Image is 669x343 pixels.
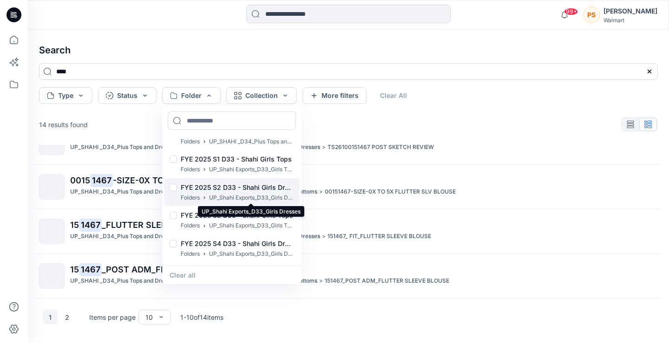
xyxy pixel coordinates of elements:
[70,175,90,185] span: 0015
[209,221,294,231] p: UP_Shahi Exports_D33_Girls Tops
[145,312,153,322] div: 10
[102,220,213,230] span: _FLUTTER SLEEVE BLOUSE
[226,87,297,104] button: Collection
[70,187,176,197] p: UP_SHAHI _D34_Plus Tops and Dresses
[39,120,88,129] p: 14 results found
[70,265,79,274] span: 15
[70,142,176,152] p: UP_SHAHI _D34_Plus Tops and Dresses
[181,238,294,249] p: FYE 2025 S4 D33 - Shahi Girls Dresses
[325,276,449,286] p: 151467_POST ADM_FLUTTER SLEEVE BLOUSE
[33,168,663,205] a: 00151467-SIZE-0X TO 5X FLUTTER SLV BLOUSEUP_SHAHI _D34_Plus Tops and Dresses>UP_FYE 2026 S3 Shahi...
[59,310,74,324] button: 2
[164,150,300,178] div: FYE 2025 S1 D33 - Shahi Girls Tops
[98,87,157,104] button: Status
[209,249,294,259] p: UP_Shahi Exports_D33_Girls Dresses
[164,206,300,234] div: FYE 2025 S2 D33 - Shahi Girls Tops
[319,187,323,197] p: >
[180,312,223,322] p: 1 - 10 of 14 items
[90,174,113,187] mark: 1467
[79,263,102,276] mark: 1467
[32,37,665,63] h4: Search
[603,6,657,17] div: [PERSON_NAME]
[181,137,200,147] p: Folders
[33,213,663,250] a: 151467_FLUTTER SLEEVE BLOUSEUP_SHAHI _D34_Plus Tops and Dresses>UP_FYE 2026 S2 Shahi Plus Tops Sw...
[113,175,271,185] span: -SIZE-0X TO 5X FLUTTER SLV BLOUSE
[603,17,657,24] div: Walmart
[325,187,456,197] p: 00151467-SIZE-0X TO 5X FLUTTER SLV BLOUSE
[33,258,663,294] a: 151467_POST ADM_FLUTTER SLEEVE BLOUSEUP_SHAHI _D34_Plus Tops and Dresses>UP_FYE 2026 S3 Shahi Plu...
[319,276,323,286] p: >
[70,276,176,286] p: UP_SHAHI _D34_Plus Tops and Dresses
[102,265,262,274] span: _POST ADM_FLUTTER SLEEVE BLOUSE
[164,234,300,263] div: FYE 2025 S4 D33 - Shahi Girls Dresses
[162,87,221,104] button: Folder
[328,142,434,152] p: TS26100151467 POST SKETCH REVIEW
[209,137,294,147] p: UP_SHAHI _D34_Plus Tops and Dresses
[583,6,600,23] div: PS
[322,142,326,152] p: >
[181,154,294,165] p: FYE 2025 S1 D33 - Shahi Girls Tops
[89,312,136,322] p: Items per page
[79,218,102,231] mark: 1467
[164,122,300,150] div: FYE 2024 S4 UP Shahi D34 Plus Tops & Dresses
[181,165,200,175] p: Folders
[181,249,200,259] p: Folders
[181,210,294,221] p: FYE 2025 S2 D33 - Shahi Girls Tops
[39,87,92,104] button: Type
[43,310,58,324] button: 1
[164,262,300,291] div: FYE 2026 S1 D33 - Sae-a Girls Dresses
[181,193,200,203] p: Folders
[181,182,294,193] p: FYE 2025 S2 D33 - Shahi Girls Dresses
[164,178,300,207] div: FYE 2025 S2 D33 - Shahi Girls Dresses
[209,165,294,175] p: UP_Shahi Exports_D33_Girls Tops
[328,232,431,241] p: 151467_ FIT_FLUTTER SLEEVE BLOUSE
[181,221,200,231] p: Folders
[302,87,367,104] button: More filters
[209,193,294,203] p: UP_Shahi Exports_D33_Girls Dresses
[70,220,79,230] span: 15
[70,232,176,241] p: UP_SHAHI _D34_Plus Tops and Dresses
[322,232,326,241] p: >
[564,8,578,15] span: 99+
